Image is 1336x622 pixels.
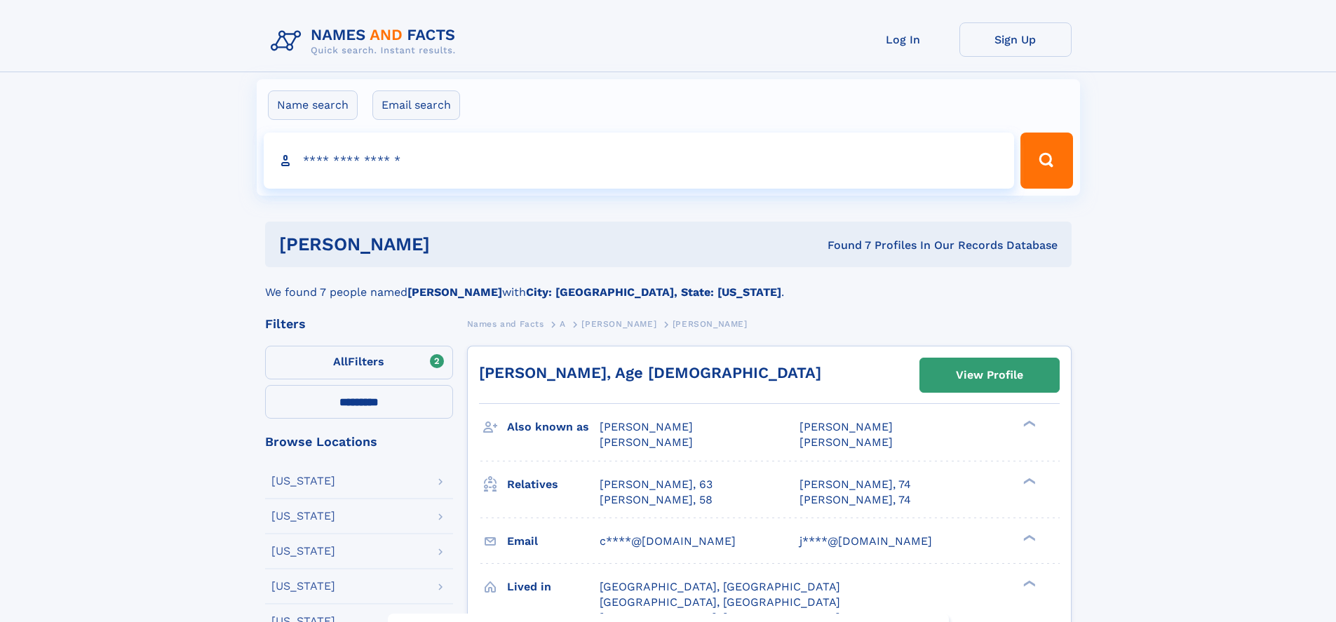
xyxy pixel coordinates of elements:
[1020,533,1037,542] div: ❯
[581,319,656,329] span: [PERSON_NAME]
[507,473,600,496] h3: Relatives
[799,492,911,508] a: [PERSON_NAME], 74
[600,420,693,433] span: [PERSON_NAME]
[600,595,840,609] span: [GEOGRAPHIC_DATA], [GEOGRAPHIC_DATA]
[956,359,1023,391] div: View Profile
[268,90,358,120] label: Name search
[847,22,959,57] a: Log In
[479,364,821,381] a: [PERSON_NAME], Age [DEMOGRAPHIC_DATA]
[600,492,713,508] a: [PERSON_NAME], 58
[600,580,840,593] span: [GEOGRAPHIC_DATA], [GEOGRAPHIC_DATA]
[959,22,1072,57] a: Sign Up
[265,435,453,448] div: Browse Locations
[799,435,893,449] span: [PERSON_NAME]
[560,319,566,329] span: A
[507,415,600,439] h3: Also known as
[333,355,348,368] span: All
[673,319,748,329] span: [PERSON_NAME]
[628,238,1058,253] div: Found 7 Profiles In Our Records Database
[271,475,335,487] div: [US_STATE]
[1020,476,1037,485] div: ❯
[467,315,544,332] a: Names and Facts
[265,346,453,379] label: Filters
[507,575,600,599] h3: Lived in
[1020,579,1037,588] div: ❯
[264,133,1015,189] input: search input
[279,236,629,253] h1: [PERSON_NAME]
[581,315,656,332] a: [PERSON_NAME]
[1020,133,1072,189] button: Search Button
[265,22,467,60] img: Logo Names and Facts
[271,511,335,522] div: [US_STATE]
[799,420,893,433] span: [PERSON_NAME]
[600,435,693,449] span: [PERSON_NAME]
[507,529,600,553] h3: Email
[265,318,453,330] div: Filters
[600,477,713,492] a: [PERSON_NAME], 63
[407,285,502,299] b: [PERSON_NAME]
[560,315,566,332] a: A
[265,267,1072,301] div: We found 7 people named with .
[526,285,781,299] b: City: [GEOGRAPHIC_DATA], State: [US_STATE]
[271,546,335,557] div: [US_STATE]
[799,477,911,492] a: [PERSON_NAME], 74
[372,90,460,120] label: Email search
[1020,419,1037,428] div: ❯
[920,358,1059,392] a: View Profile
[271,581,335,592] div: [US_STATE]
